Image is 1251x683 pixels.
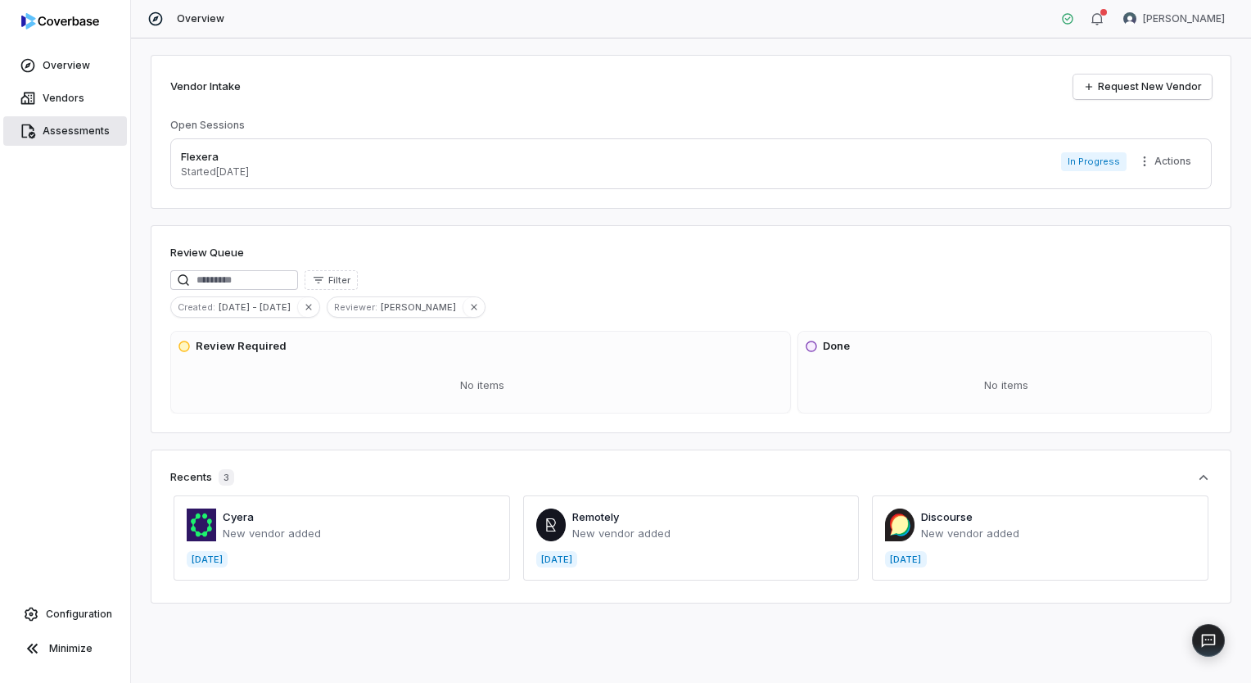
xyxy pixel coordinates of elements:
[1113,7,1235,31] button: Diana Esparza avatar[PERSON_NAME]
[196,338,287,355] h3: Review Required
[7,599,124,629] a: Configuration
[170,469,1212,486] button: Recents3
[219,469,234,486] span: 3
[170,469,234,486] div: Recents
[328,274,350,287] span: Filter
[177,12,224,25] span: Overview
[3,51,127,80] a: Overview
[181,149,249,165] p: Flexera
[823,338,850,355] h3: Done
[223,510,254,523] a: Cyera
[3,84,127,113] a: Vendors
[1061,152,1127,171] span: In Progress
[805,364,1208,407] div: No items
[170,245,244,261] h1: Review Queue
[1123,12,1136,25] img: Diana Esparza avatar
[49,642,93,655] span: Minimize
[178,364,787,407] div: No items
[7,632,124,665] button: Minimize
[219,300,297,314] span: [DATE] - [DATE]
[572,510,619,523] a: Remotely
[381,300,463,314] span: [PERSON_NAME]
[170,138,1212,189] a: FlexeraStarted[DATE]In ProgressMore actions
[171,300,219,314] span: Created :
[170,79,241,95] h2: Vendor Intake
[170,119,245,132] h3: Open Sessions
[21,13,99,29] img: logo-D7KZi-bG.svg
[46,608,112,621] span: Configuration
[43,59,90,72] span: Overview
[1143,12,1225,25] span: [PERSON_NAME]
[327,300,381,314] span: Reviewer :
[181,165,249,179] p: Started [DATE]
[921,510,973,523] a: Discourse
[1133,149,1201,174] button: More actions
[305,270,358,290] button: Filter
[1073,75,1212,99] a: Request New Vendor
[3,116,127,146] a: Assessments
[43,124,110,138] span: Assessments
[43,92,84,105] span: Vendors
